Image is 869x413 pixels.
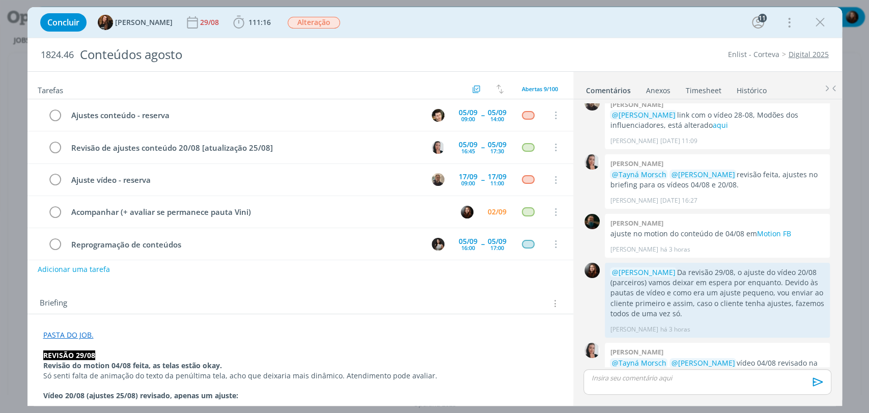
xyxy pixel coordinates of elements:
div: Reprogramação de conteúdos [67,238,423,251]
span: [DATE] 11:09 [660,136,697,146]
div: 05/09 [488,238,507,245]
b: [PERSON_NAME] [610,347,663,356]
span: Tarefas [38,83,63,95]
span: 111:16 [248,17,271,27]
p: [PERSON_NAME] [610,196,658,205]
img: M [584,214,600,229]
div: 17/09 [459,173,478,180]
div: 11:00 [490,180,504,186]
a: aqui [712,120,727,130]
img: C [432,141,444,154]
p: [PERSON_NAME] [610,245,658,254]
strong: Revisão do motion 04/08 feita, as telas estão okay. [43,361,222,370]
p: Só senti falta de animação do texto da penúltima tela, acho que deixaria mais dinâmico. Atendimen... [43,371,557,381]
a: Motion FB [756,229,791,238]
div: 29/08 [200,19,221,26]
span: @[PERSON_NAME] [611,110,675,120]
b: [PERSON_NAME] [610,100,663,109]
button: E [460,204,475,219]
img: E [584,263,600,278]
button: Alteração [287,16,341,29]
div: 05/09 [488,109,507,116]
div: 09:00 [461,116,475,122]
strong: REVISÃO 29/08 [43,350,95,360]
div: 05/09 [459,238,478,245]
button: C [431,236,446,252]
button: T[PERSON_NAME] [98,15,173,30]
div: 05/09 [459,141,478,148]
div: 02/09 [488,208,507,215]
span: Abertas 9/100 [522,85,558,93]
p: Da revisão 29/08, o ajuste do vídeo 20/08 (parceiros) vamos deixar em espera por enquanto. Devido... [610,267,825,319]
a: Comentários [585,81,631,96]
span: -- [481,176,484,183]
img: C [584,343,600,358]
div: Ajuste vídeo - reserva [67,174,423,186]
img: R [432,173,444,186]
div: 09:00 [461,180,475,186]
div: 05/09 [459,109,478,116]
div: Conteúdos agosto [76,42,496,67]
p: link com o vídeo 28-08, Modões dos influenciadores, está alterado [610,110,825,131]
div: Anexos [646,86,670,96]
button: R [431,172,446,187]
a: Histórico [736,81,767,96]
span: -- [481,144,484,151]
span: há 3 horas [660,245,690,254]
div: 17/09 [488,173,507,180]
a: Digital 2025 [789,49,829,59]
div: 14:00 [490,116,504,122]
img: T [98,15,113,30]
p: ajuste no motion do conteúdo de 04/08 em [610,229,825,239]
span: @[PERSON_NAME] [611,267,675,277]
img: C [584,154,600,170]
b: [PERSON_NAME] [610,159,663,168]
p: vídeo 04/08 revisado na pasta . [610,358,825,379]
div: 16:45 [461,148,475,154]
div: dialog [27,7,842,406]
a: Timesheet [685,81,722,96]
p: [PERSON_NAME] [610,325,658,334]
span: @[PERSON_NAME] [671,358,735,368]
p: [PERSON_NAME] [610,136,658,146]
div: Ajustes conteúdo - reserva [67,109,423,122]
span: Alteração [288,17,340,29]
div: 05/09 [488,141,507,148]
img: V [432,109,444,122]
img: arrow-down-up.svg [496,85,503,94]
span: @Tayná Morsch [611,170,666,179]
span: há 3 horas [660,325,690,334]
img: E [461,206,473,218]
span: Concluir [47,18,79,26]
span: 1824.46 [41,49,74,61]
div: 17:00 [490,245,504,251]
p: revisão feita, ajustes no briefing para os vídeos 04/08 e 20/08. [610,170,825,190]
span: -- [481,240,484,247]
div: Acompanhar (+ avaliar se permanece pauta Vini) [67,206,452,218]
b: [PERSON_NAME] [610,218,663,228]
button: V [431,107,446,123]
div: 16:00 [461,245,475,251]
div: 11 [758,14,767,22]
div: Revisão de ajustes conteúdo 20/08 [atualização 25/08] [67,142,423,154]
span: -- [481,112,484,119]
span: @[PERSON_NAME] [671,170,735,179]
button: Concluir [40,13,87,32]
span: [PERSON_NAME] [115,19,173,26]
img: C [432,238,444,251]
span: @Tayná Morsch [611,358,666,368]
span: [DATE] 16:27 [660,196,697,205]
button: 11 [750,14,766,31]
button: C [431,140,446,155]
a: Enlist - Corteva [728,49,779,59]
a: PASTA DO JOB. [43,330,94,340]
button: 111:16 [231,14,273,31]
div: 17:30 [490,148,504,154]
strong: Vídeo 20/08 (ajustes 25/08) revisado, apenas um ajuste: [43,391,238,400]
button: Adicionar uma tarefa [37,260,110,279]
span: Briefing [40,297,67,310]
